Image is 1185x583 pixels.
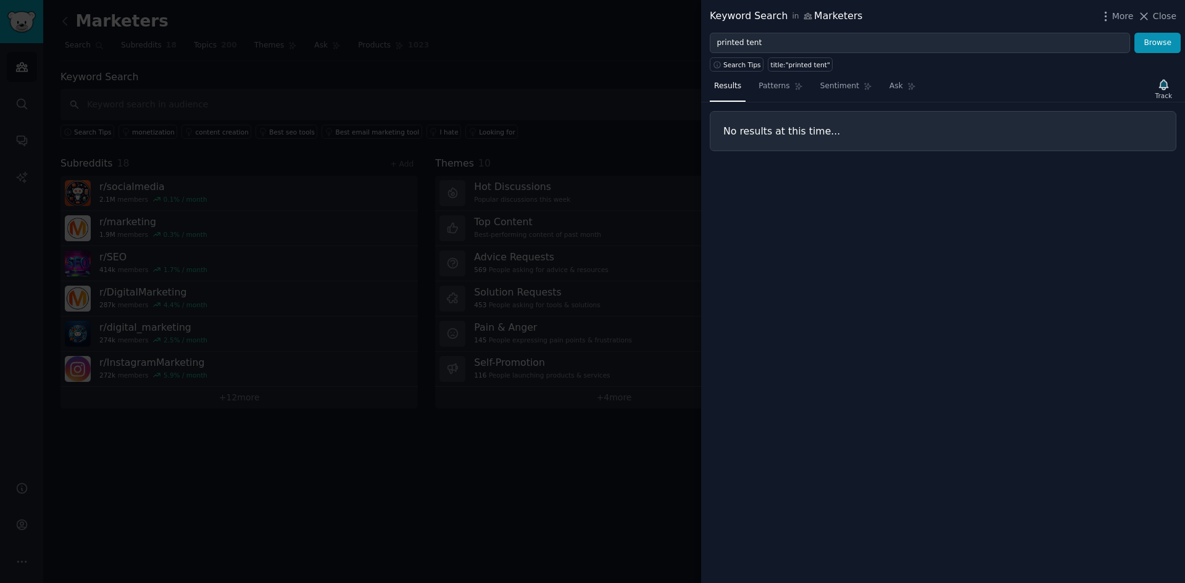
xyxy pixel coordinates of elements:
[1134,33,1181,54] button: Browse
[759,81,789,92] span: Patterns
[1112,10,1134,23] span: More
[1155,91,1172,100] div: Track
[1151,76,1176,102] button: Track
[820,81,859,92] span: Sentiment
[816,76,876,102] a: Sentiment
[771,60,830,69] div: title:"printed tent"
[710,9,863,24] div: Keyword Search Marketers
[1137,10,1176,23] button: Close
[723,60,761,69] span: Search Tips
[723,125,1163,138] h3: No results at this time...
[792,11,799,22] span: in
[710,76,746,102] a: Results
[710,33,1130,54] input: Try a keyword related to your business
[768,57,833,72] a: title:"printed tent"
[714,81,741,92] span: Results
[1099,10,1134,23] button: More
[710,57,763,72] button: Search Tips
[885,76,920,102] a: Ask
[889,81,903,92] span: Ask
[1153,10,1176,23] span: Close
[754,76,807,102] a: Patterns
